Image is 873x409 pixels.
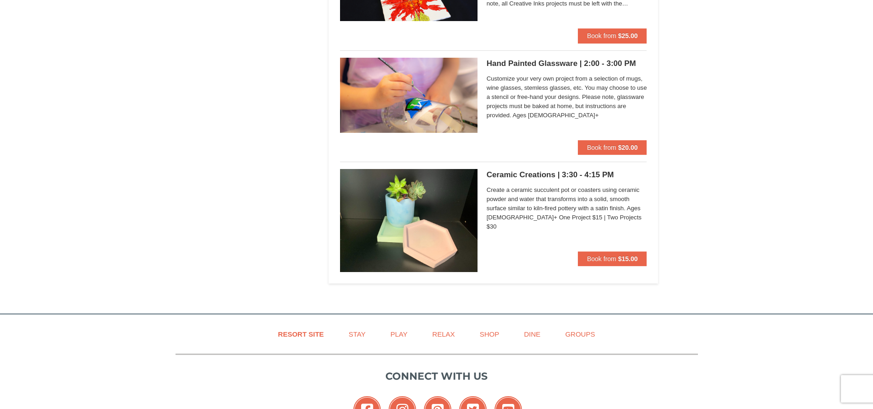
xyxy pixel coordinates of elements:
[379,324,419,344] a: Play
[578,140,647,155] button: Book from $20.00
[487,59,647,68] h5: Hand Painted Glassware | 2:00 - 3:00 PM
[618,32,638,39] strong: $25.00
[468,324,511,344] a: Shop
[618,255,638,262] strong: $15.00
[618,144,638,151] strong: $20.00
[578,28,647,43] button: Book from $25.00
[340,58,478,133] img: 6619869-1088-d49a29a5.jpg
[267,324,335,344] a: Resort Site
[176,369,698,384] p: Connect with us
[487,170,647,180] h5: Ceramic Creations | 3:30 - 4:15 PM
[340,169,478,272] img: 6619869-1699-baa8dbd7.png
[587,32,616,39] span: Book from
[512,324,552,344] a: Dine
[578,251,647,266] button: Book from $15.00
[421,324,466,344] a: Relax
[554,324,606,344] a: Groups
[587,144,616,151] span: Book from
[587,255,616,262] span: Book from
[487,185,647,231] span: Create a ceramic succulent pot or coasters using ceramic powder and water that transforms into a ...
[337,324,377,344] a: Stay
[487,74,647,120] span: Customize your very own project from a selection of mugs, wine glasses, stemless glasses, etc. Yo...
